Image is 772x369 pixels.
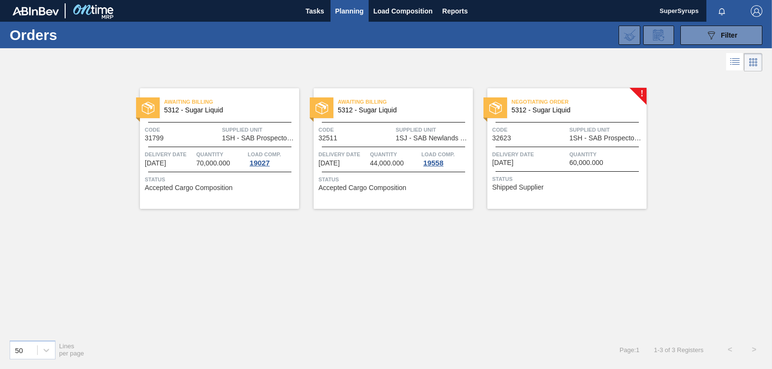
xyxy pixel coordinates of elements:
[492,125,567,135] span: Code
[145,135,164,142] span: 31799
[421,150,455,159] span: Load Comp.
[492,135,511,142] span: 32623
[304,5,326,17] span: Tasks
[125,88,299,209] a: statusAwaiting Billing5312 - Sugar LiquidCode31799Supplied Unit1SH - SAB Prospecton BreweryDelive...
[145,160,166,167] span: 09/19/2025
[569,135,644,142] span: 1SH - SAB Prospecton Brewery
[396,135,470,142] span: 1SJ - SAB Newlands Brewery
[643,26,674,45] div: Order Review Request
[620,346,639,354] span: Page : 1
[338,97,473,107] span: Awaiting Billing
[370,160,404,167] span: 44,000.000
[145,150,194,159] span: Delivery Date
[222,125,297,135] span: Supplied Unit
[318,150,368,159] span: Delivery Date
[13,7,59,15] img: TNhmsLtSVTkK8tSr43FrP2fwEKptu5GPRR3wAAAABJRU5ErkJggg==
[744,53,762,71] div: Card Vision
[619,26,640,45] div: Import Order Negotiation
[15,346,23,354] div: 50
[373,5,433,17] span: Load Composition
[706,4,737,18] button: Notifications
[421,159,445,167] div: 19558
[59,342,84,357] span: Lines per page
[511,97,647,107] span: Negotiating Order
[10,29,150,41] h1: Orders
[248,159,272,167] div: 19027
[196,160,230,167] span: 70,000.000
[318,125,393,135] span: Code
[396,125,470,135] span: Supplied Unit
[742,338,766,362] button: >
[222,135,297,142] span: 1SH - SAB Prospecton Brewery
[248,150,281,159] span: Load Comp.
[164,107,291,114] span: 5312 - Sugar Liquid
[492,174,644,184] span: Status
[316,102,328,114] img: status
[718,338,742,362] button: <
[248,150,297,167] a: Load Comp.19027
[318,175,470,184] span: Status
[299,88,473,209] a: statusAwaiting Billing5312 - Sugar LiquidCode32511Supplied Unit1SJ - SAB Newlands BreweryDelivery...
[680,26,762,45] button: Filter
[145,125,220,135] span: Code
[721,31,737,39] span: Filter
[473,88,647,209] a: !statusNegotiating Order5312 - Sugar LiquidCode32623Supplied Unit1SH - SAB Prospecton BreweryDeli...
[142,102,154,114] img: status
[511,107,639,114] span: 5312 - Sugar Liquid
[370,150,419,159] span: Quantity
[196,150,246,159] span: Quantity
[335,5,364,17] span: Planning
[492,150,567,159] span: Delivery Date
[569,125,644,135] span: Supplied Unit
[164,97,299,107] span: Awaiting Billing
[442,5,468,17] span: Reports
[318,135,337,142] span: 32511
[751,5,762,17] img: Logout
[318,184,406,191] span: Accepted Cargo Composition
[492,159,513,166] span: 10/11/2025
[492,184,544,191] span: Shipped Supplier
[145,175,297,184] span: Status
[318,160,340,167] span: 10/05/2025
[489,102,502,114] img: status
[726,53,744,71] div: List Vision
[569,159,603,166] span: 60,000.000
[145,184,233,191] span: Accepted Cargo Composition
[338,107,465,114] span: 5312 - Sugar Liquid
[654,346,703,354] span: 1 - 3 of 3 Registers
[421,150,470,167] a: Load Comp.19558
[569,150,644,159] span: Quantity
